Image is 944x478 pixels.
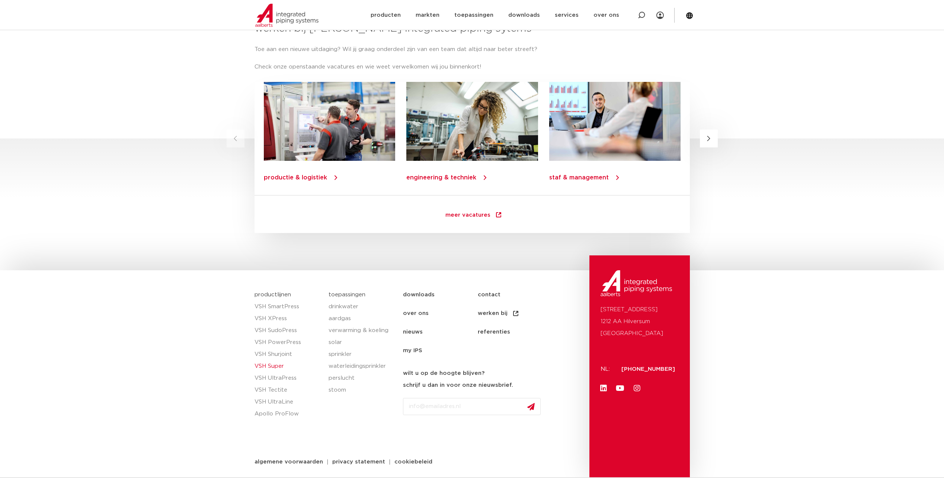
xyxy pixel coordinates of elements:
button: Next slide [700,130,718,147]
a: VSH Shurjoint [255,348,321,360]
a: VSH XPress [255,313,321,325]
a: werken bij [478,304,553,323]
a: contact [478,286,553,304]
a: drinkwater [329,301,396,313]
a: my IPS [403,341,478,360]
strong: schrijf u dan in voor onze nieuwsbrief. [403,382,513,388]
a: cookiebeleid [389,459,438,465]
a: meer vacatures [431,205,517,226]
a: productie & logistiek [264,175,327,181]
a: perslucht [329,372,396,384]
a: solar [329,337,396,348]
a: sprinkler [329,348,396,360]
a: [PHONE_NUMBER] [621,366,675,372]
span: privacy statement [332,459,385,465]
a: waterleidingsprinkler [329,360,396,372]
a: productlijnen [255,292,291,297]
p: [STREET_ADDRESS] 1212 AA Hilversum [GEOGRAPHIC_DATA] [601,304,679,340]
img: send.svg [527,403,535,411]
p: NL: [601,363,612,375]
a: VSH SudoPress [255,325,321,337]
a: verwarming & koeling [329,325,396,337]
nav: Menu [403,286,586,360]
a: engineering & techniek [406,175,476,181]
span: algemene voorwaarden [255,459,323,465]
a: VSH Tectite [255,384,321,396]
a: staf & management [549,175,608,181]
a: referenties [478,323,553,341]
a: Apollo ProFlow [255,408,321,420]
button: Previous slide [227,130,244,147]
span: cookiebeleid [394,459,432,465]
strong: wilt u op de hoogte blijven? [403,370,484,376]
a: VSH UltraLine [255,396,321,408]
a: algemene voorwaarden [249,459,329,465]
a: downloads [403,286,478,304]
a: VSH PowerPress [255,337,321,348]
a: privacy statement [327,459,391,465]
a: toepassingen [329,292,365,297]
p: Toe aan een nieuwe uitdaging? Wil jij graag onderdeel zijn van een team dat altijd naar beter str... [255,44,690,55]
iframe: reCAPTCHA [403,421,516,450]
a: over ons [403,304,478,323]
a: nieuws [403,323,478,341]
span: meer vacatures [445,212,490,220]
a: stoom [329,384,396,396]
a: VSH UltraPress [255,372,321,384]
a: aardgas [329,313,396,325]
a: VSH Super [255,360,321,372]
a: VSH SmartPress [255,301,321,313]
input: info@emailadres.nl [403,398,541,415]
p: Check onze openstaande vacatures en wie weet verwelkomen wij jou binnenkort! [255,61,690,73]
